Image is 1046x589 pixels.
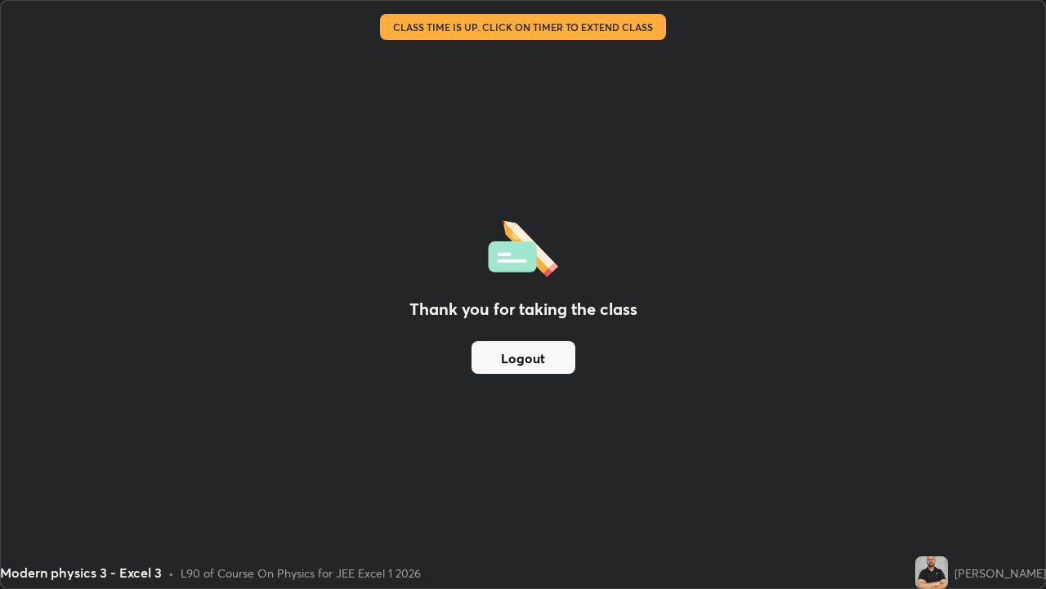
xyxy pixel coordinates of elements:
button: Logout [472,341,575,374]
img: offlineFeedback.1438e8b3.svg [488,215,558,277]
div: L90 of Course On Physics for JEE Excel 1 2026 [181,564,421,582]
div: [PERSON_NAME] [954,564,1046,582]
div: • [168,564,174,582]
img: 88abb398c7ca4b1491dfe396cc999ae1.jpg [915,556,948,589]
h2: Thank you for taking the class [409,297,637,321]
